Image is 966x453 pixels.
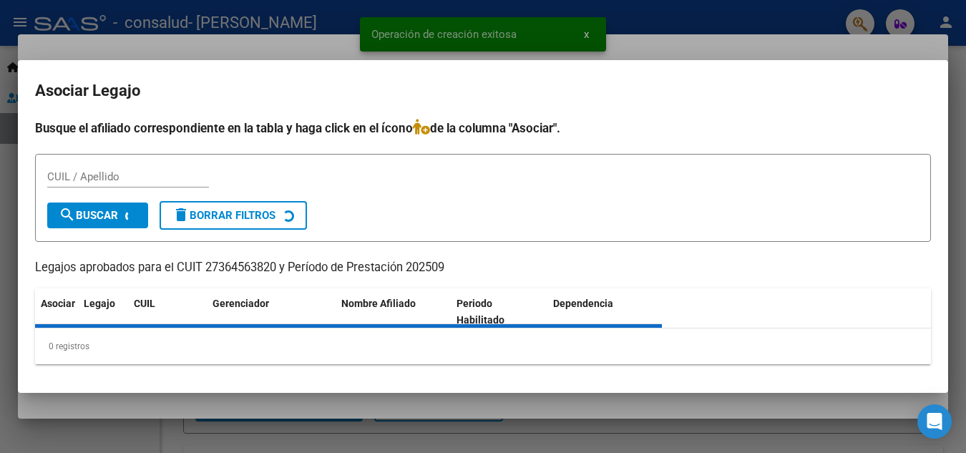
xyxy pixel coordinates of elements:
[35,119,931,137] h4: Busque el afiliado correspondiente en la tabla y haga click en el ícono de la columna "Asociar".
[172,209,275,222] span: Borrar Filtros
[84,298,115,309] span: Legajo
[457,298,504,326] span: Periodo Habilitado
[59,206,76,223] mat-icon: search
[35,259,931,277] p: Legajos aprobados para el CUIT 27364563820 y Período de Prestación 202509
[336,288,451,336] datatable-header-cell: Nombre Afiliado
[207,288,336,336] datatable-header-cell: Gerenciador
[47,203,148,228] button: Buscar
[172,206,190,223] mat-icon: delete
[59,209,118,222] span: Buscar
[41,298,75,309] span: Asociar
[213,298,269,309] span: Gerenciador
[134,298,155,309] span: CUIL
[128,288,207,336] datatable-header-cell: CUIL
[160,201,307,230] button: Borrar Filtros
[553,298,613,309] span: Dependencia
[341,298,416,309] span: Nombre Afiliado
[35,77,931,104] h2: Asociar Legajo
[451,288,547,336] datatable-header-cell: Periodo Habilitado
[547,288,663,336] datatable-header-cell: Dependencia
[78,288,128,336] datatable-header-cell: Legajo
[917,404,952,439] div: Open Intercom Messenger
[35,328,931,364] div: 0 registros
[35,288,78,336] datatable-header-cell: Asociar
